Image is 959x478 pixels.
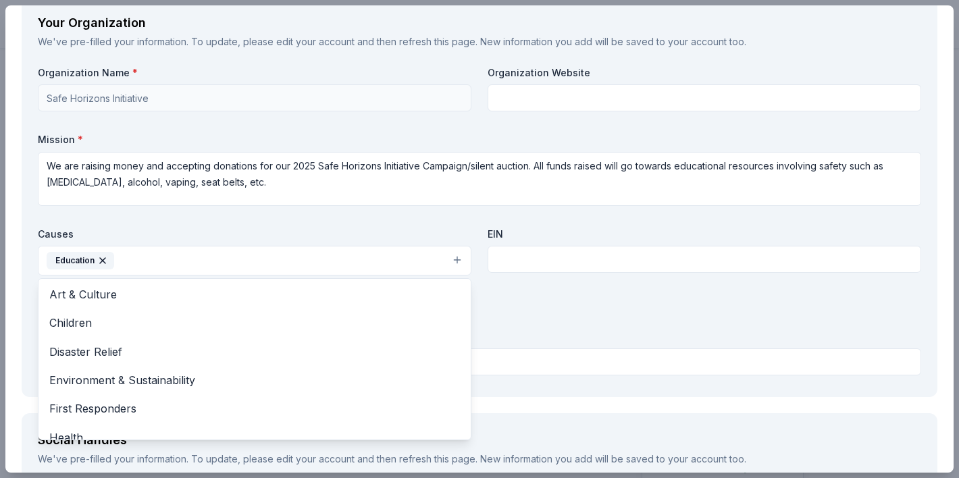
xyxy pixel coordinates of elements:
span: Children [49,314,460,331]
div: Education [47,252,114,269]
span: Art & Culture [49,286,460,303]
span: Health [49,429,460,446]
span: Disaster Relief [49,343,460,361]
div: Education [38,278,471,440]
span: First Responders [49,400,460,417]
span: Environment & Sustainability [49,371,460,389]
button: Education [38,246,471,275]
